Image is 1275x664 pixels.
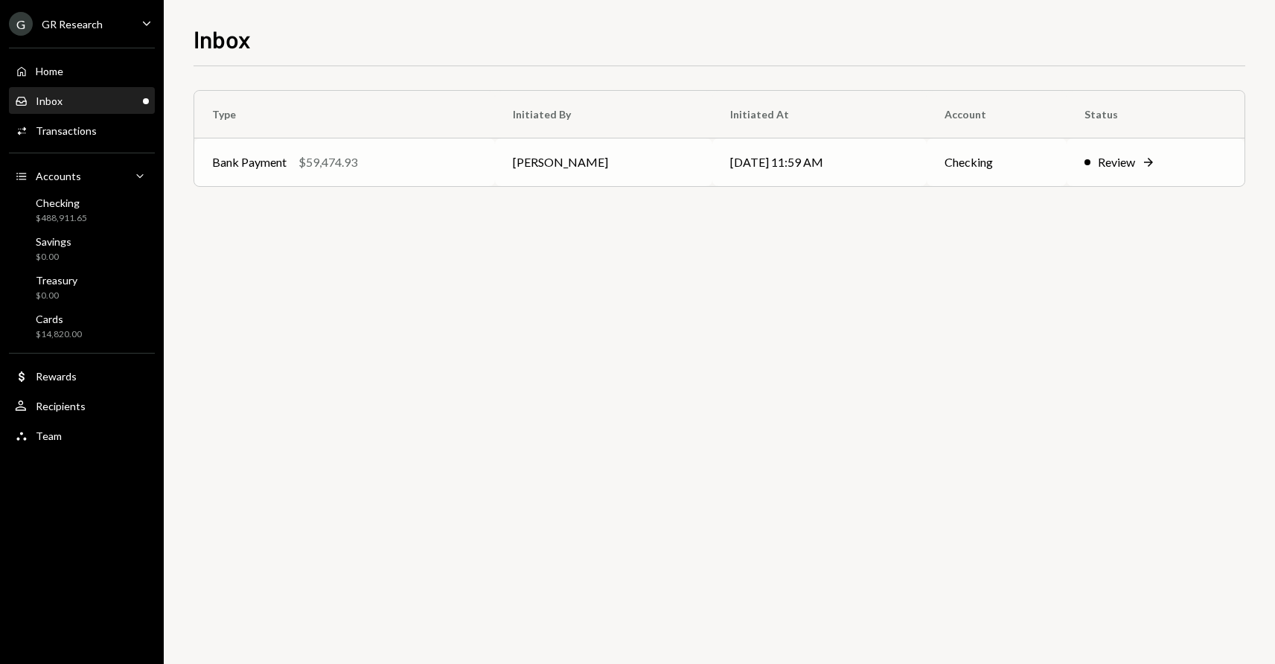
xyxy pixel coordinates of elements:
[298,153,357,171] div: $59,474.93
[36,235,71,248] div: Savings
[9,422,155,449] a: Team
[9,87,155,114] a: Inbox
[9,269,155,305] a: Treasury$0.00
[9,308,155,344] a: Cards$14,820.00
[1098,153,1135,171] div: Review
[194,91,495,138] th: Type
[495,91,713,138] th: Initiated By
[9,392,155,419] a: Recipients
[36,328,82,341] div: $14,820.00
[36,124,97,137] div: Transactions
[9,12,33,36] div: G
[927,91,1067,138] th: Account
[1067,91,1244,138] th: Status
[36,274,77,287] div: Treasury
[42,18,103,31] div: GR Research
[36,313,82,325] div: Cards
[36,170,81,182] div: Accounts
[36,400,86,412] div: Recipients
[9,117,155,144] a: Transactions
[712,91,927,138] th: Initiated At
[927,138,1067,186] td: Checking
[36,65,63,77] div: Home
[36,370,77,383] div: Rewards
[36,197,87,209] div: Checking
[9,192,155,228] a: Checking$488,911.65
[36,430,62,442] div: Team
[36,95,63,107] div: Inbox
[194,24,251,54] h1: Inbox
[495,138,713,186] td: [PERSON_NAME]
[36,212,87,225] div: $488,911.65
[9,162,155,189] a: Accounts
[36,290,77,302] div: $0.00
[9,231,155,266] a: Savings$0.00
[9,57,155,84] a: Home
[36,251,71,264] div: $0.00
[712,138,927,186] td: [DATE] 11:59 AM
[212,153,287,171] div: Bank Payment
[9,363,155,389] a: Rewards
